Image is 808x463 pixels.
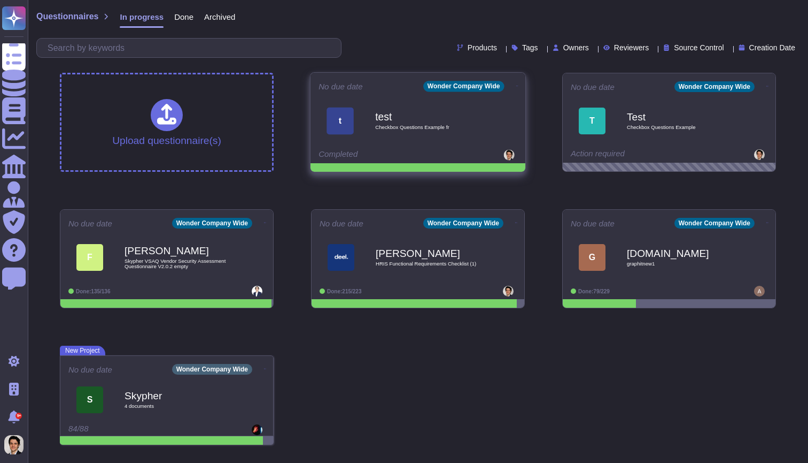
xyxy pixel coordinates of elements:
div: Completed [318,150,451,161]
div: Wonder Company Wide [674,81,755,92]
span: No due date [571,219,615,227]
img: Logo [328,244,354,271]
b: [PERSON_NAME] [376,248,483,259]
span: Done: 79/229 [578,289,610,294]
div: Upload questionnaire(s) [112,99,221,146]
div: T [579,108,605,134]
span: 4 document s [125,404,231,409]
div: Action required [571,149,702,160]
b: Test [627,112,734,122]
span: Done: 215/223 [327,289,362,294]
img: user [252,424,262,435]
div: 9+ [15,413,22,419]
div: G [579,244,605,271]
img: user [504,150,515,161]
div: t [327,107,354,134]
div: Wonder Company Wide [674,218,755,229]
div: S [76,386,103,413]
span: New Project [60,346,105,355]
span: In progress [120,13,164,21]
div: Wonder Company Wide [172,218,252,229]
b: [DOMAIN_NAME] [627,248,734,259]
span: Skypher VSAQ Vendor Security Assessment Questionnaire V2.0.2 empty [125,259,231,269]
span: HRIS Functional Requirements Checklist (1) [376,261,483,267]
b: test [375,111,483,122]
span: 84/88 [68,424,89,433]
span: No due date [571,83,615,91]
span: Source Control [674,44,724,51]
span: Reviewers [614,44,649,51]
div: Wonder Company Wide [172,364,252,375]
img: user [252,286,262,297]
img: user [4,435,24,454]
img: user [754,149,765,160]
div: Wonder Company Wide [423,218,503,229]
span: No due date [318,82,363,90]
span: Owners [563,44,589,51]
div: Wonder Company Wide [423,81,504,92]
span: Done: 135/136 [76,289,111,294]
span: Checkbox Questions Example fr [375,125,483,130]
b: Skypher [125,391,231,401]
span: Done [174,13,193,21]
span: Checkbox Questions Example [627,125,734,130]
span: Questionnaires [36,12,98,21]
img: user [754,286,765,297]
span: No due date [68,366,112,374]
button: user [2,433,31,457]
span: Archived [204,13,235,21]
div: F [76,244,103,271]
b: [PERSON_NAME] [125,246,231,256]
input: Search by keywords [42,39,341,57]
span: No due date [320,219,363,227]
span: Creation Date [749,44,795,51]
img: user [503,286,514,297]
span: No due date [68,219,112,227]
span: Products [468,44,497,51]
span: Tags [522,44,538,51]
span: graphitnew1 [627,261,734,267]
